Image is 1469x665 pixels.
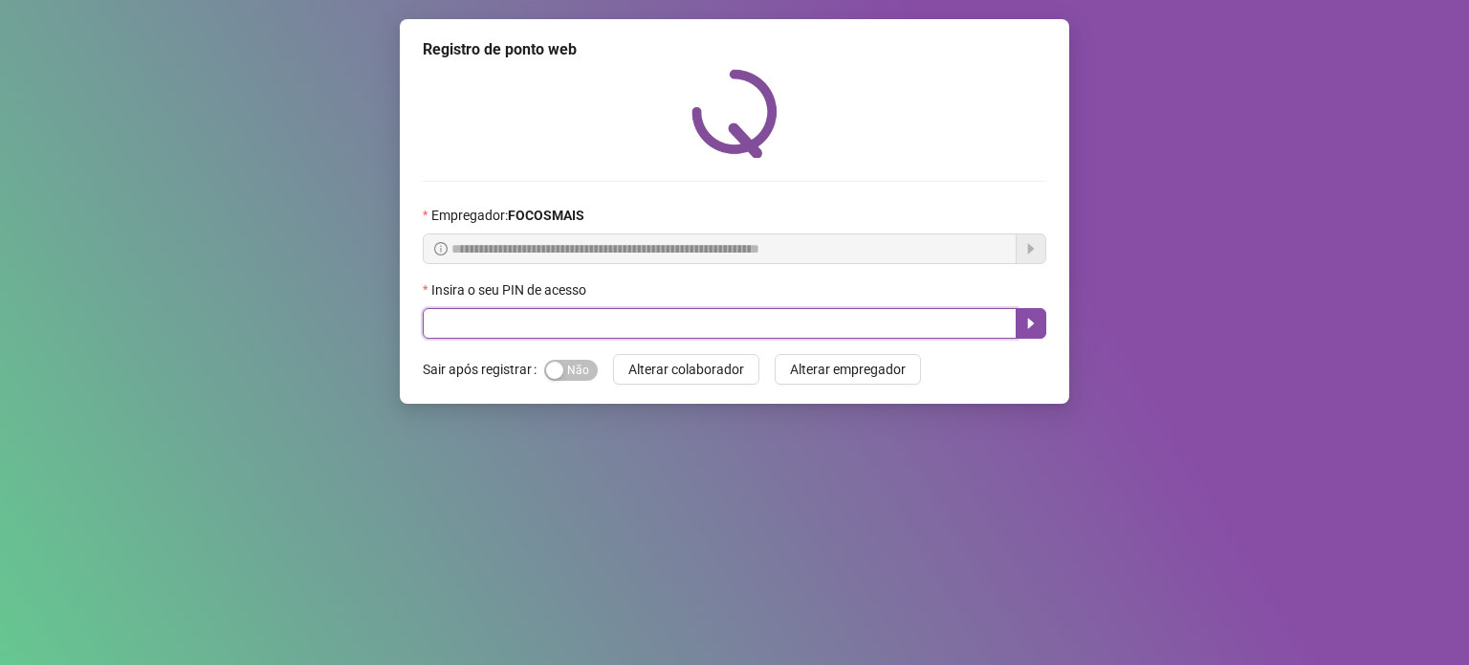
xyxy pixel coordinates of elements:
[434,242,448,255] span: info-circle
[628,359,744,380] span: Alterar colaborador
[423,38,1046,61] div: Registro de ponto web
[508,208,584,223] strong: FOCOSMAIS
[1023,316,1039,331] span: caret-right
[775,354,921,385] button: Alterar empregador
[790,359,906,380] span: Alterar empregador
[423,354,544,385] label: Sair após registrar
[423,279,599,300] label: Insira o seu PIN de acesso
[431,205,584,226] span: Empregador :
[691,69,778,158] img: QRPoint
[613,354,759,385] button: Alterar colaborador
